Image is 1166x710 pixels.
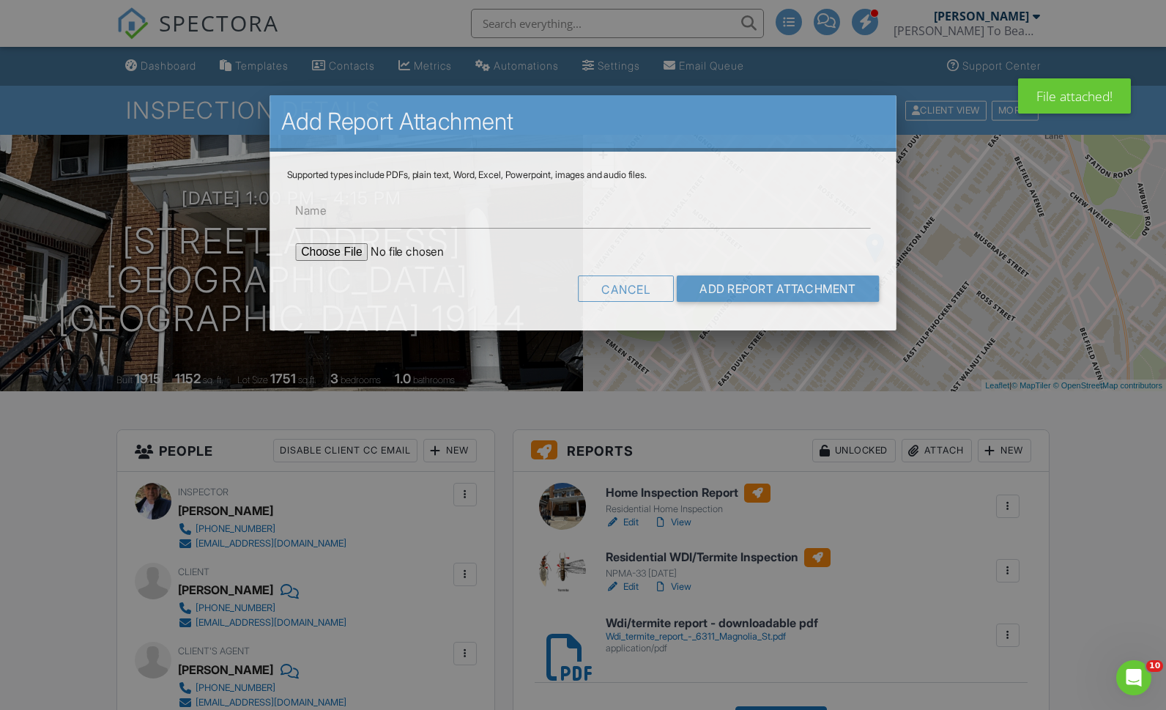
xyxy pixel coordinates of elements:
span: 10 [1146,660,1163,672]
div: Supported types include PDFs, plain text, Word, Excel, Powerpoint, images and audio files. [287,169,879,181]
iframe: Intercom live chat [1116,660,1151,695]
div: File attached! [1018,78,1131,114]
div: Cancel [578,276,674,302]
label: Name [296,202,327,218]
h2: Add Report Attachment [281,107,885,136]
input: Add Report Attachment [677,276,879,302]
